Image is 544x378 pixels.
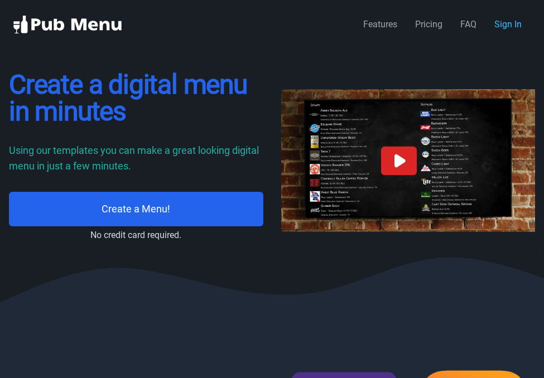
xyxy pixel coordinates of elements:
div: No credit card required. [90,229,181,242]
img: logo [13,16,122,33]
span: Using our templates you can make a great looking digital menu in just a few minutes. [9,144,259,172]
a: FAQ [460,19,476,30]
a: Create a Menu! [9,192,263,226]
a: Sign In [494,19,522,30]
a: Features [363,19,397,30]
a: Pricing [415,19,442,30]
span: Create a digital menu in minutes [9,69,247,127]
nav: Global [13,13,531,36]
